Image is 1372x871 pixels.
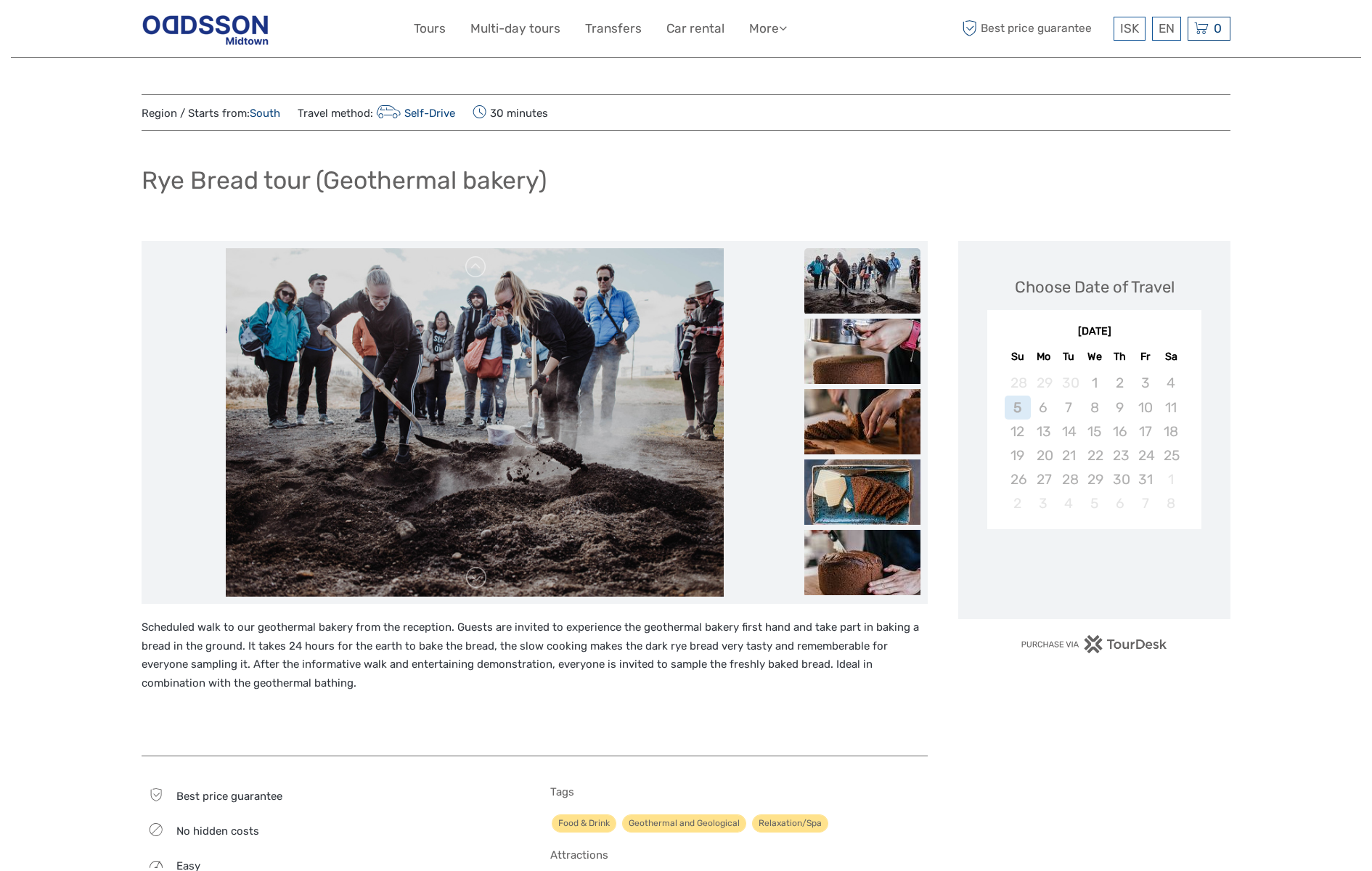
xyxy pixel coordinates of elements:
div: Choose Date of Travel [1015,276,1175,298]
div: Not available Tuesday, November 4th, 2025 [1056,491,1082,515]
div: Not available Thursday, October 23rd, 2025 [1107,443,1132,467]
div: Not available Thursday, November 6th, 2025 [1107,491,1132,515]
div: Not available Monday, October 27th, 2025 [1031,467,1056,491]
div: Not available Wednesday, October 22nd, 2025 [1082,443,1107,467]
span: Region / Starts from: [142,106,280,121]
h5: Attractions [550,848,928,862]
div: Not available Monday, October 20th, 2025 [1031,443,1056,467]
div: Not available Friday, October 10th, 2025 [1132,396,1158,420]
div: Not available Sunday, November 2nd, 2025 [1005,491,1030,515]
div: Not available Tuesday, October 14th, 2025 [1056,420,1082,443]
p: Scheduled walk to our geothermal bakery from the reception. Guests are invited to experience the ... [142,618,928,692]
div: Not available Wednesday, October 15th, 2025 [1082,420,1107,443]
div: Not available Tuesday, October 7th, 2025 [1056,396,1082,420]
a: Self-Drive [373,107,455,120]
span: 0 [1212,21,1224,36]
div: Not available Monday, September 29th, 2025 [1031,371,1056,395]
div: Not available Wednesday, November 5th, 2025 [1082,491,1107,515]
div: Not available Saturday, October 11th, 2025 [1158,396,1183,420]
div: Not available Tuesday, September 30th, 2025 [1056,371,1082,395]
div: Not available Monday, October 13th, 2025 [1031,420,1056,443]
div: Not available Saturday, October 25th, 2025 [1158,443,1183,467]
div: Not available Monday, November 3rd, 2025 [1031,491,1056,515]
div: Not available Thursday, October 16th, 2025 [1107,420,1132,443]
div: Not available Sunday, October 19th, 2025 [1005,443,1030,467]
div: month 2025-10 [992,371,1196,515]
div: Not available Wednesday, October 1st, 2025 [1082,371,1107,395]
a: Geothermal and Geological [622,814,746,833]
img: 321035d3ade1406ab5681969df12e067_main_slider.jpeg [226,248,724,597]
div: Not available Saturday, November 1st, 2025 [1158,467,1183,491]
span: 30 minutes [473,102,548,123]
img: Reykjavik Residence [142,11,269,46]
div: Not available Tuesday, October 21st, 2025 [1056,443,1082,467]
div: Not available Thursday, October 30th, 2025 [1107,467,1132,491]
h1: Rye Bread tour (Geothermal bakery) [142,165,547,195]
img: 41e811d212d94cb0839ba241703e6269_slider_thumbnail.jpeg [804,389,920,454]
span: Best price guarantee [176,790,282,803]
span: Travel method: [298,102,455,123]
img: PurchaseViaTourDesk.png [1021,635,1168,653]
span: No hidden costs [176,825,259,838]
div: Not available Friday, November 7th, 2025 [1132,491,1158,515]
div: Th [1107,347,1132,367]
a: South [250,107,280,120]
span: Best price guarantee [958,17,1110,41]
div: Fr [1132,347,1158,367]
div: Not available Saturday, November 8th, 2025 [1158,491,1183,515]
div: Not available Saturday, October 18th, 2025 [1158,420,1183,443]
h5: Tags [550,785,928,798]
div: Loading... [1090,567,1099,576]
img: 87dbacc510214df0bbc76ba318cc10ad_slider_thumbnail.jpeg [804,319,920,384]
a: Transfers [585,18,642,39]
div: [DATE] [987,324,1201,340]
img: b04f61f9411a4f2a99fe64a940a106c2_slider_thumbnail.jpeg [804,530,920,595]
div: Not available Friday, October 31st, 2025 [1132,467,1158,491]
div: Not available Wednesday, October 8th, 2025 [1082,396,1107,420]
div: Not available Thursday, October 9th, 2025 [1107,396,1132,420]
div: Not available Saturday, October 4th, 2025 [1158,371,1183,395]
div: Not available Friday, October 24th, 2025 [1132,443,1158,467]
a: Relaxation/Spa [752,814,828,833]
div: Not available Sunday, September 28th, 2025 [1005,371,1030,395]
a: More [749,18,787,39]
div: Not available Tuesday, October 28th, 2025 [1056,467,1082,491]
div: Not available Thursday, October 2nd, 2025 [1107,371,1132,395]
span: ISK [1120,21,1139,36]
div: Not available Friday, October 3rd, 2025 [1132,371,1158,395]
img: 321035d3ade1406ab5681969df12e067_slider_thumbnail.jpeg [804,248,920,314]
div: Tu [1056,347,1082,367]
div: Mo [1031,347,1056,367]
div: EN [1152,17,1181,41]
div: Su [1005,347,1030,367]
div: Not available Sunday, October 12th, 2025 [1005,420,1030,443]
div: Not available Sunday, October 26th, 2025 [1005,467,1030,491]
div: Not available Sunday, October 5th, 2025 [1005,396,1030,420]
img: 5e8c0969472840afb7f43496149d0288_slider_thumbnail.jpeg [804,459,920,525]
a: Multi-day tours [470,18,560,39]
a: Car rental [666,18,724,39]
div: Not available Wednesday, October 29th, 2025 [1082,467,1107,491]
div: Sa [1158,347,1183,367]
div: We [1082,347,1107,367]
div: Not available Monday, October 6th, 2025 [1031,396,1056,420]
a: Tours [414,18,446,39]
a: Food & Drink [552,814,616,833]
div: Not available Friday, October 17th, 2025 [1132,420,1158,443]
